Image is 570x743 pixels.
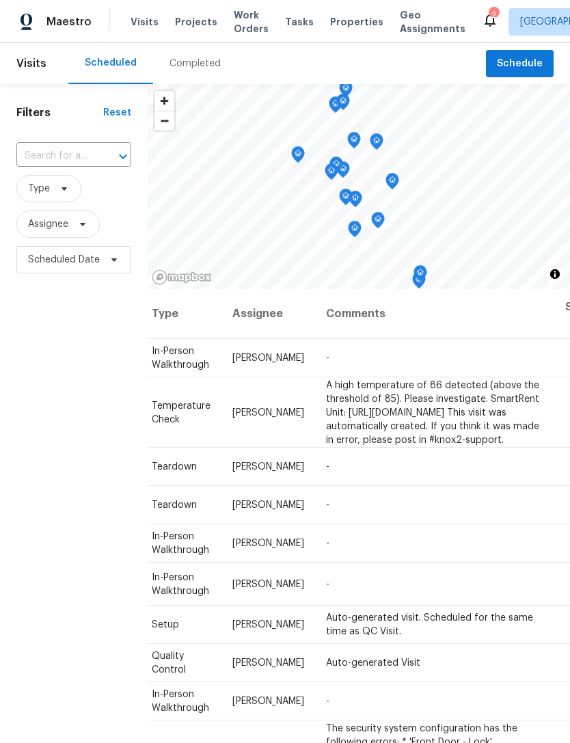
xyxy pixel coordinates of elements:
input: Search for an address... [16,146,93,167]
div: Map marker [370,133,383,154]
a: Mapbox homepage [152,269,212,285]
th: Assignee [221,289,315,339]
div: Map marker [336,94,350,115]
div: Map marker [329,157,343,178]
span: In-Person Walkthrough [152,572,209,595]
span: In-Person Walkthrough [152,347,209,370]
span: A high temperature of 86 detected (above the threshold of 85). Please investigate. SmartRent Unit... [326,380,539,444]
div: 2 [489,8,498,22]
div: Map marker [336,161,350,183]
div: Reset [103,106,131,120]
div: Map marker [413,265,427,286]
div: Map marker [325,163,338,185]
span: In-Person Walkthrough [152,690,209,713]
span: Maestro [46,15,92,29]
span: Setup [152,620,179,630]
div: Completed [169,57,221,70]
span: [PERSON_NAME] [232,658,304,668]
button: Zoom out [154,111,174,131]
span: Quality Control [152,651,186,675]
div: Map marker [385,173,399,194]
span: [PERSON_NAME] [232,620,304,630]
h1: Filters [16,106,103,120]
div: Map marker [339,81,353,102]
th: Type [141,289,221,339]
div: Map marker [291,146,305,167]
span: Visits [131,15,159,29]
span: Toggle attribution [551,267,559,282]
button: Schedule [486,50,554,78]
span: - [326,539,329,548]
span: [PERSON_NAME] [232,407,304,417]
span: [PERSON_NAME] [232,539,304,548]
th: Comments [315,289,554,339]
span: Schedule [497,55,543,72]
div: Map marker [329,96,342,118]
div: Map marker [349,191,362,212]
button: Zoom in [154,91,174,111]
span: Auto-generated visit. Scheduled for the same time as QC Visit. [326,613,533,636]
div: Scheduled [85,56,137,70]
span: - [326,462,329,472]
span: - [326,697,329,706]
span: Assignee [28,217,68,231]
span: Visits [16,49,46,79]
span: Teardown [152,500,197,510]
span: [PERSON_NAME] [232,353,304,363]
span: Teardown [152,462,197,472]
span: Work Orders [234,8,269,36]
span: Geo Assignments [400,8,465,36]
div: Map marker [348,221,362,242]
div: Map marker [339,189,353,210]
span: Properties [330,15,383,29]
span: Projects [175,15,217,29]
div: Map marker [347,132,361,153]
span: Type [28,182,50,195]
span: - [326,353,329,363]
span: [PERSON_NAME] [232,579,304,589]
span: [PERSON_NAME] [232,462,304,472]
button: Open [113,147,133,166]
span: [PERSON_NAME] [232,500,304,510]
span: Scheduled Date [28,253,100,267]
span: Auto-generated Visit [326,658,420,668]
div: Map marker [371,212,385,233]
span: Tasks [285,17,314,27]
span: Temperature Check [152,401,211,424]
span: [PERSON_NAME] [232,697,304,706]
span: - [326,500,329,510]
div: Map marker [412,272,426,293]
span: In-Person Walkthrough [152,532,209,555]
button: Toggle attribution [547,266,563,282]
span: - [326,579,329,589]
